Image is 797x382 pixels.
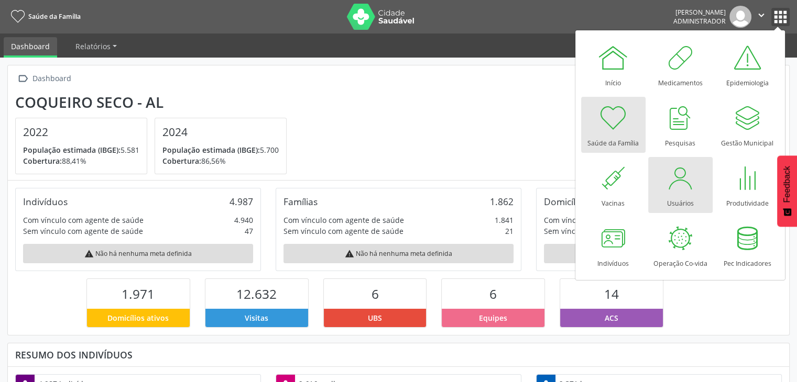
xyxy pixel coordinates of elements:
div: 1.841 [495,215,514,226]
div: Domicílios [544,196,587,207]
span: Administrador [673,17,726,26]
p: 5.581 [23,144,139,155]
button:  [751,6,771,28]
span: População estimada (IBGE): [162,145,260,155]
a: Usuários [648,157,713,213]
i:  [15,71,30,86]
div: 4.987 [230,196,253,207]
a: Relatórios [68,37,124,55]
div: [PERSON_NAME] [673,8,726,17]
i:  [756,9,767,21]
div: Com vínculo com agente de saúde [544,215,664,226]
span: 6 [489,285,497,302]
p: 86,56% [162,155,279,166]
div: Dashboard [30,71,73,86]
a: Indivíduos [581,217,646,273]
div: 1.862 [490,196,514,207]
a:  Dashboard [15,71,73,86]
button: apps [771,8,790,26]
h4: 2024 [162,126,279,139]
a: Produtividade [715,157,780,213]
span: População estimada (IBGE): [23,145,121,155]
a: Dashboard [4,37,57,58]
a: Vacinas [581,157,646,213]
button: Feedback - Mostrar pesquisa [777,155,797,227]
span: 6 [372,285,379,302]
div: Resumo dos indivíduos [15,349,782,361]
div: Com vínculo com agente de saúde [23,215,144,226]
span: Cobertura: [162,156,201,166]
span: 1.971 [122,285,155,302]
div: Não há nenhuma meta definida [283,244,514,263]
span: Domicílios ativos [107,312,169,323]
div: Sem vínculo com agente de saúde [23,226,143,237]
a: Medicamentos [648,37,713,93]
a: Início [581,37,646,93]
div: 47 [245,226,253,237]
div: Famílias [283,196,318,207]
div: Indivíduos [23,196,68,207]
span: UBS [368,312,382,323]
div: 21 [505,226,514,237]
span: 12.632 [236,285,277,302]
span: 14 [604,285,619,302]
span: Equipes [479,312,507,323]
a: Epidemiologia [715,37,780,93]
span: Cobertura: [23,156,62,166]
a: Operação Co-vida [648,217,713,273]
span: Relatórios [75,41,111,51]
span: Feedback [782,166,792,203]
div: 4.940 [234,215,253,226]
a: Saúde da Família [7,8,81,25]
span: ACS [605,312,618,323]
i: warning [84,249,94,259]
div: Coqueiro Seco - AL [15,94,294,111]
p: 5.700 [162,144,279,155]
div: Não há nenhuma meta definida [23,244,253,263]
div: Com vínculo com agente de saúde [283,215,404,226]
h4: 2022 [23,126,139,139]
div: Sem vínculo com agente de saúde [283,226,403,237]
div: Não há nenhuma meta definida [544,244,774,263]
span: Visitas [245,312,268,323]
p: 88,41% [23,155,139,166]
a: Gestão Municipal [715,97,780,153]
a: Saúde da Família [581,97,646,153]
div: Sem vínculo com agente de saúde [544,226,664,237]
img: img [729,6,751,28]
a: Pec Indicadores [715,217,780,273]
i: warning [345,249,354,259]
a: Pesquisas [648,97,713,153]
span: Saúde da Família [28,12,81,21]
